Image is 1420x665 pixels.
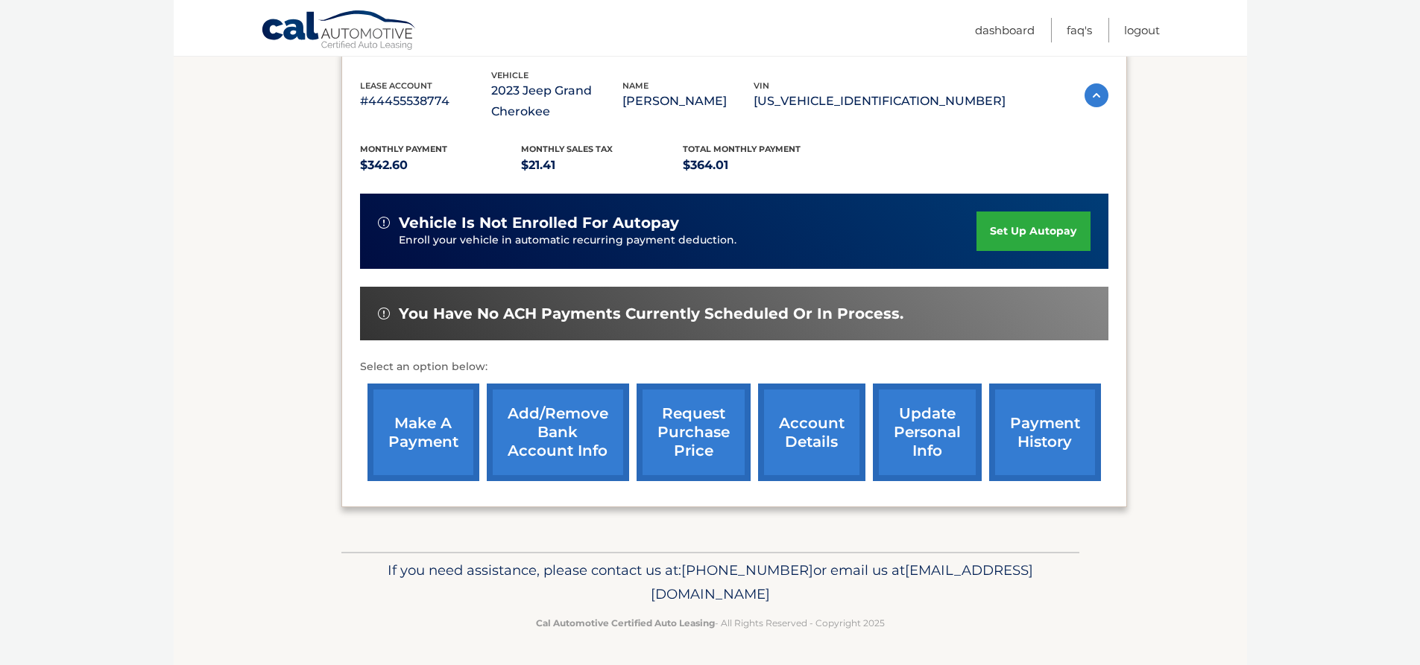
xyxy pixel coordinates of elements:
a: make a payment [367,384,479,481]
a: payment history [989,384,1101,481]
strong: Cal Automotive Certified Auto Leasing [536,617,715,629]
span: lease account [360,80,432,91]
span: [PHONE_NUMBER] [681,561,813,579]
a: set up autopay [976,211,1090,251]
p: 2023 Jeep Grand Cherokee [491,80,622,122]
p: $21.41 [521,155,683,176]
a: Cal Automotive [261,10,417,53]
span: vin [754,80,769,91]
img: alert-white.svg [378,217,390,229]
a: update personal info [873,384,982,481]
a: Logout [1124,18,1160,42]
a: FAQ's [1067,18,1092,42]
p: $364.01 [683,155,845,176]
span: name [622,80,649,91]
p: Enroll your vehicle in automatic recurring payment deduction. [399,232,977,249]
span: You have no ACH payments currently scheduled or in process. [399,305,903,323]
span: vehicle is not enrolled for autopay [399,214,679,232]
a: Add/Remove bank account info [487,384,629,481]
a: Dashboard [975,18,1035,42]
span: vehicle [491,70,528,80]
img: alert-white.svg [378,308,390,319]
p: Select an option below: [360,358,1108,376]
p: $342.60 [360,155,522,176]
span: Total Monthly Payment [683,144,801,154]
p: - All Rights Reserved - Copyright 2025 [351,615,1070,631]
p: #44455538774 [360,91,491,112]
p: If you need assistance, please contact us at: or email us at [351,559,1070,606]
p: [PERSON_NAME] [622,91,754,112]
span: Monthly Payment [360,144,447,154]
img: accordion-active.svg [1085,83,1108,107]
p: [US_VEHICLE_IDENTIFICATION_NUMBER] [754,91,1006,112]
span: [EMAIL_ADDRESS][DOMAIN_NAME] [651,561,1033,602]
span: Monthly sales Tax [521,144,613,154]
a: request purchase price [637,384,751,481]
a: account details [758,384,865,481]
